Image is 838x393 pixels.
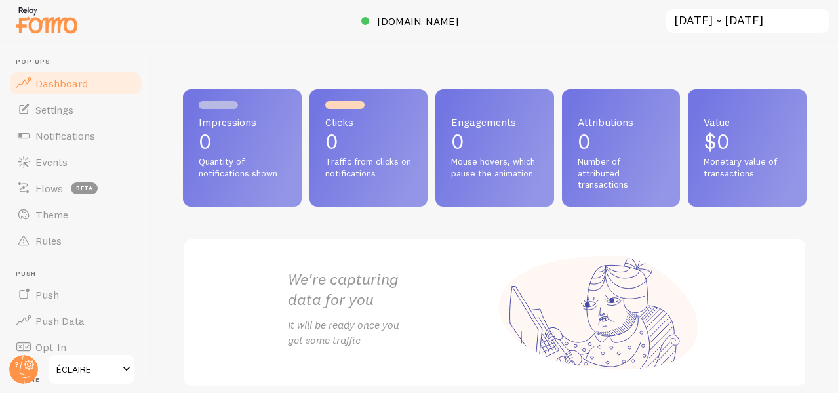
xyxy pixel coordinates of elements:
span: Opt-In [35,341,66,354]
span: Number of attributed transactions [578,156,665,191]
span: Events [35,155,68,169]
span: Traffic from clicks on notifications [325,156,412,179]
a: Settings [8,96,143,123]
span: Attributions [578,117,665,127]
p: 0 [199,131,286,152]
a: Rules [8,228,143,254]
span: Settings [35,103,73,116]
p: 0 [451,131,538,152]
span: ÉCLAIRE [56,362,119,377]
span: Clicks [325,117,412,127]
a: Push [8,281,143,308]
span: Push Data [35,314,85,327]
span: Engagements [451,117,538,127]
h2: We're capturing data for you [288,269,495,310]
a: Theme [8,201,143,228]
a: Dashboard [8,70,143,96]
span: Dashboard [35,77,88,90]
span: Rules [35,234,62,247]
span: Impressions [199,117,286,127]
span: Flows [35,182,63,195]
span: $0 [704,129,730,154]
span: Monetary value of transactions [704,156,791,179]
a: Events [8,149,143,175]
span: Mouse hovers, which pause the animation [451,156,538,179]
span: Value [704,117,791,127]
a: ÉCLAIRE [47,354,136,385]
a: Push Data [8,308,143,334]
p: 0 [578,131,665,152]
p: 0 [325,131,412,152]
a: Flows beta [8,175,143,201]
span: Push [16,270,143,278]
a: Notifications [8,123,143,149]
span: Quantity of notifications shown [199,156,286,179]
span: Pop-ups [16,58,143,66]
span: beta [71,182,98,194]
p: It will be ready once you get some traffic [288,318,495,348]
span: Theme [35,208,68,221]
a: Opt-In [8,334,143,360]
img: fomo-relay-logo-orange.svg [14,3,79,37]
span: Push [35,288,59,301]
span: Notifications [35,129,95,142]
